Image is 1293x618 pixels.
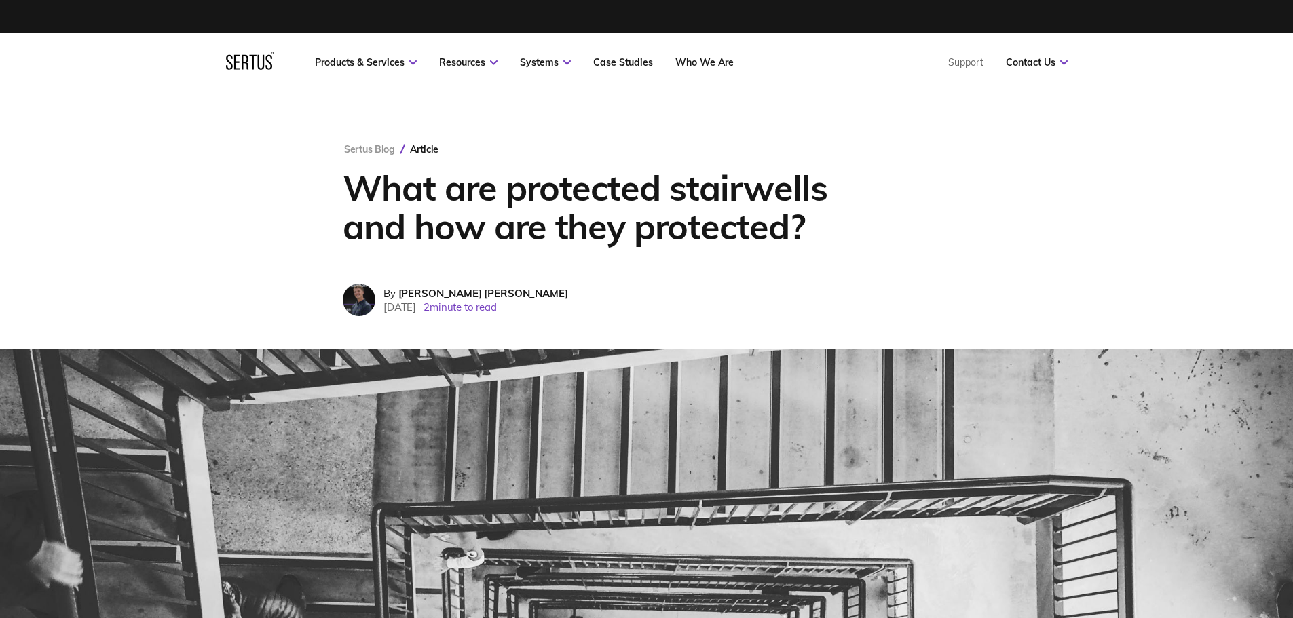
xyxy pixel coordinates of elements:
h1: What are protected stairwells and how are they protected? [343,168,862,246]
span: [PERSON_NAME] [PERSON_NAME] [398,287,568,300]
a: Sertus Blog [344,143,395,155]
a: Case Studies [593,56,653,69]
a: Support [948,56,983,69]
a: Systems [520,56,571,69]
a: Who We Are [675,56,734,69]
span: [DATE] [383,301,416,313]
a: Products & Services [315,56,417,69]
a: Contact Us [1006,56,1068,69]
a: Resources [439,56,498,69]
span: 2 minute to read [424,301,497,313]
div: By [383,287,568,300]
